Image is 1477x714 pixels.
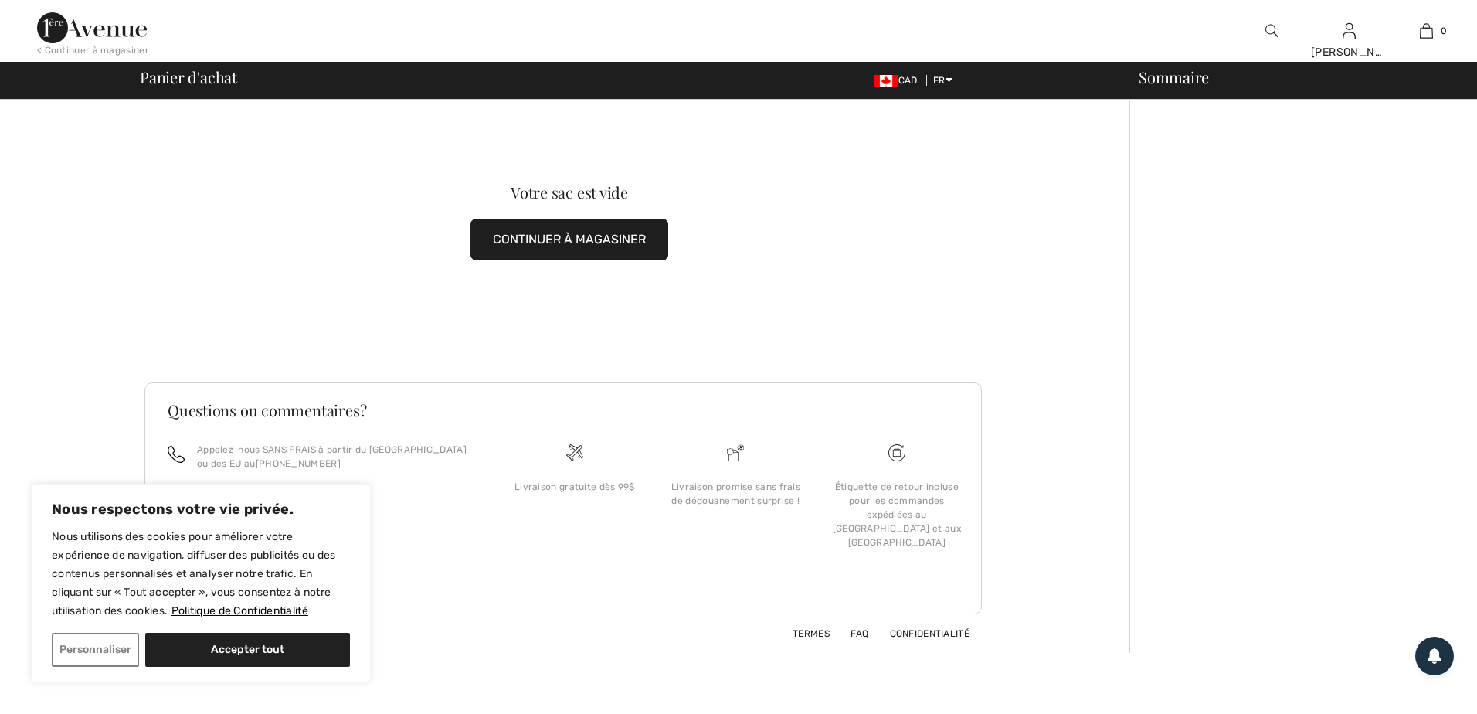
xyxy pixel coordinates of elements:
a: FAQ [832,628,868,639]
a: [PHONE_NUMBER] [256,458,341,469]
a: Confidentialité [871,628,970,639]
div: Sommaire [1120,70,1468,85]
div: Étiquette de retour incluse pour les commandes expédiées au [GEOGRAPHIC_DATA] et aux [GEOGRAPHIC_... [829,480,965,549]
span: FR [933,75,952,86]
img: 1ère Avenue [37,12,147,43]
a: Politique de Confidentialité [171,603,309,618]
p: Appelez-nous SANS FRAIS à partir du [GEOGRAPHIC_DATA] ou des EU au [197,443,476,471]
p: Composez le [PHONE_NUMBER] à partir des autres pays. [197,483,476,511]
p: Nous utilisons des cookies pour améliorer votre expérience de navigation, diffuser des publicités... [52,528,350,620]
img: Livraison gratuite dès 99$ [888,444,905,461]
div: Livraison promise sans frais de dédouanement surprise ! [667,480,803,508]
span: 0 [1441,24,1447,38]
p: Nous respectons votre vie privée. [52,500,350,518]
img: Livraison promise sans frais de dédouanement surprise&nbsp;! [727,444,744,461]
button: Accepter tout [145,633,350,667]
div: [PERSON_NAME] [1311,44,1387,60]
span: Panier d'achat [140,70,237,85]
span: CAD [874,75,924,86]
img: call [168,446,185,463]
button: CONTINUER À MAGASINER [470,219,668,260]
div: Nous respectons votre vie privée. [31,484,371,683]
img: Canadian Dollar [874,75,898,87]
img: Mes infos [1343,22,1356,40]
button: Personnaliser [52,633,139,667]
a: 0 [1388,22,1464,40]
div: Livraison gratuite dès 99$ [507,480,643,494]
img: Livraison gratuite dès 99$ [566,444,583,461]
h3: Questions ou commentaires? [168,403,959,418]
img: Mon panier [1420,22,1433,40]
div: Votre sac est vide [187,185,952,200]
img: recherche [1265,22,1278,40]
div: < Continuer à magasiner [37,43,149,57]
a: Se connecter [1343,23,1356,38]
a: Termes [774,628,830,639]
